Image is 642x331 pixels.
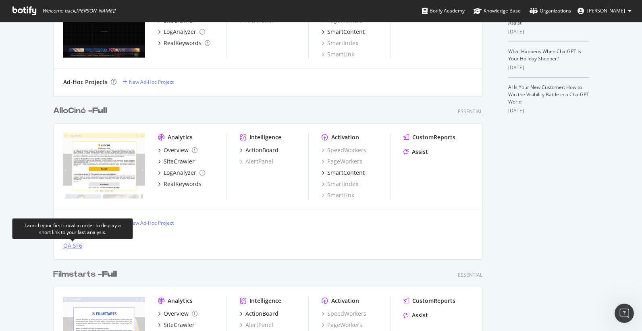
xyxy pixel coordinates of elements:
div: Overview [164,310,189,318]
b: Full [92,107,107,115]
div: Organizations [530,7,571,15]
a: LogAnalyzer [158,169,205,177]
a: SmartIndex [322,39,358,47]
a: SmartLink [322,50,354,58]
a: SpeedWorkers [322,146,366,154]
button: [PERSON_NAME] [571,4,638,17]
a: SmartLink [322,191,354,199]
a: SiteCrawler [158,321,195,329]
a: CustomReports [403,133,455,141]
div: Ad-Hoc Projects [63,78,108,86]
div: RealKeywords [164,39,202,47]
a: AlertPanel [240,157,273,165]
div: Essential [458,271,482,278]
div: Intelligence [249,297,281,305]
a: AlertPanel [240,321,273,329]
div: RealKeywords [164,180,202,188]
div: Assist [412,148,428,156]
a: ActionBoard [240,146,278,154]
iframe: Intercom live chat [615,304,634,323]
a: How to Save Hours on Content and Research Workflows with Botify Assist [508,5,586,26]
div: LogAnalyzer [164,28,196,36]
a: QA SF6 [63,242,82,250]
div: ActionBoard [245,310,278,318]
a: Assist [403,148,428,156]
div: Activation [331,297,359,305]
a: SmartContent [322,169,365,177]
div: Launch your first crawl in order to display a short link to your last analysis. [19,222,126,236]
a: What Happens When ChatGPT Is Your Holiday Shopper? [508,48,581,62]
a: SmartContent [322,28,365,36]
a: AlloCiné -Full [53,105,110,117]
img: www.allocine.fr/ [63,133,145,199]
div: New Ad-Hoc Project [129,79,174,85]
a: PageWorkers [322,157,362,165]
div: SiteCrawler [164,321,195,329]
a: LogAnalyzer [158,28,205,36]
div: Botify Academy [422,7,465,15]
div: Knowledge Base [474,7,521,15]
div: LogAnalyzer [164,169,196,177]
a: SmartIndex [322,180,358,188]
div: Overview [164,146,189,154]
a: Filmstarts -Full [53,269,120,280]
div: SmartContent [327,28,365,36]
span: Welcome back, [PERSON_NAME] ! [42,8,115,14]
div: Analytics [168,133,193,141]
div: [DATE] [508,64,589,71]
a: Assist [403,311,428,319]
a: RealKeywords [158,180,202,188]
a: Overview [158,146,197,154]
a: SpeedWorkers [322,310,366,318]
div: Essential [458,108,482,115]
div: CustomReports [412,133,455,141]
div: Intelligence [249,133,281,141]
div: CustomReports [412,297,455,305]
div: SmartContent [327,169,365,177]
div: Assist [412,311,428,319]
b: Full [102,270,117,278]
div: AlloCiné - [53,105,107,117]
a: RealKeywords [158,39,210,47]
a: New Ad-Hoc Project [123,79,174,85]
div: New Ad-Hoc Project [129,219,174,226]
a: AI Is Your New Customer: How to Win the Visibility Battle in a ChatGPT World [508,84,589,105]
span: Olivier Gourdin [587,7,625,14]
a: Overview [158,310,197,318]
a: ActionBoard [240,310,278,318]
div: Analytics [168,297,193,305]
div: ActionBoard [245,146,278,154]
a: New Ad-Hoc Project [123,219,174,226]
div: [DATE] [508,28,589,35]
div: SiteCrawler [164,157,195,165]
a: CustomReports [403,297,455,305]
div: Filmstarts - [53,269,117,280]
a: PageWorkers [322,321,362,329]
div: Activation [331,133,359,141]
div: [DATE] [508,107,589,114]
a: SiteCrawler [158,157,195,165]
